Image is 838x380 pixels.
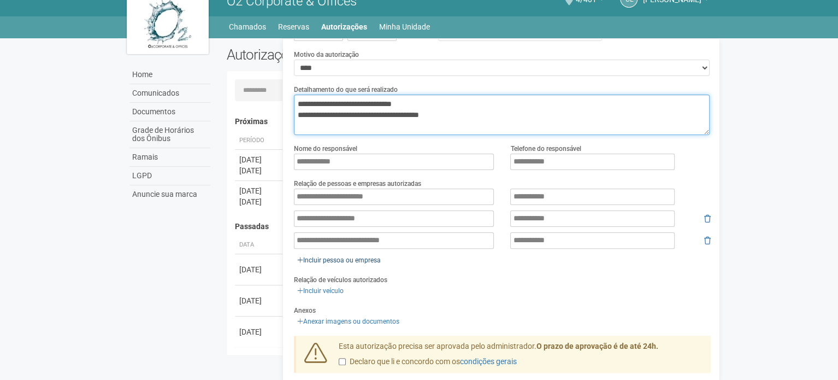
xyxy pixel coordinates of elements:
[227,46,461,63] h2: Autorizações
[704,237,711,244] i: Remover
[235,132,284,150] th: Período
[294,306,316,315] label: Anexos
[129,148,210,167] a: Ramais
[379,19,430,34] a: Minha Unidade
[294,315,403,328] a: Anexar imagens ou documentos
[339,356,517,367] label: Declaro que li e concordo com os
[460,357,517,366] a: condições gerais
[536,342,658,350] strong: O prazo de aprovação é de até 24h.
[239,196,280,207] div: [DATE]
[129,103,210,121] a: Documentos
[129,185,210,203] a: Anuncie sua marca
[278,19,309,34] a: Reservas
[235,118,703,126] h4: Próximas
[321,19,367,34] a: Autorizações
[239,154,280,165] div: [DATE]
[235,223,703,231] h4: Passadas
[129,121,210,148] a: Grade de Horários dos Ônibus
[294,254,384,266] a: Incluir pessoa ou empresa
[239,165,280,176] div: [DATE]
[129,167,210,185] a: LGPD
[294,179,421,189] label: Relação de pessoas e empresas autorizadas
[239,264,280,275] div: [DATE]
[229,19,266,34] a: Chamados
[129,84,210,103] a: Comunicados
[294,285,347,297] a: Incluir veículo
[294,275,387,285] label: Relação de veículos autorizados
[239,326,280,337] div: [DATE]
[294,85,398,95] label: Detalhamento do que será realizado
[235,236,284,254] th: Data
[704,215,711,223] i: Remover
[239,295,280,306] div: [DATE]
[510,144,581,154] label: Telefone do responsável
[339,358,346,365] input: Declaro que li e concordo com oscondições gerais
[129,66,210,84] a: Home
[294,144,357,154] label: Nome do responsável
[239,185,280,196] div: [DATE]
[294,50,359,60] label: Motivo da autorização
[331,341,711,373] div: Esta autorização precisa ser aprovada pelo administrador.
